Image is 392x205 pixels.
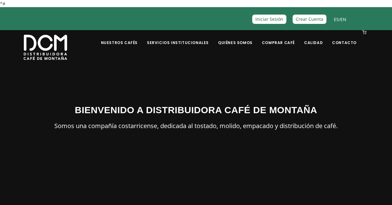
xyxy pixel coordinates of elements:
a: Crear Cuenta [293,15,326,24]
a: Contacto [328,31,360,45]
a: Iniciar Sesión [252,15,286,24]
a: ES [334,16,339,22]
h3: BIENVENIDO A DISTRIBUIDORA CAFÉ DE MONTAÑA [24,103,368,117]
a: EN [340,16,346,22]
a: Nuestros Cafés [97,31,141,45]
a: Comprar Café [258,31,299,45]
span: / [334,16,346,23]
a: Quiénes Somos [214,31,256,45]
a: Servicios Institucionales [143,31,212,45]
a: Calidad [300,31,326,45]
p: Somos una compañía costarricense, dedicada al tostado, molido, empacado y distribución de café. [24,121,368,131]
